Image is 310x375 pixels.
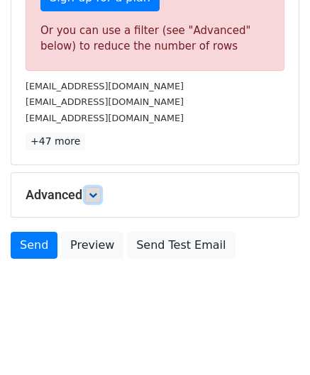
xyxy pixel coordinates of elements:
h5: Advanced [26,187,284,203]
a: Send Test Email [127,232,235,259]
div: Or you can use a filter (see "Advanced" below) to reduce the number of rows [40,23,270,55]
a: Send [11,232,57,259]
a: +47 more [26,133,85,150]
iframe: Chat Widget [239,307,310,375]
small: [EMAIL_ADDRESS][DOMAIN_NAME] [26,113,184,123]
small: [EMAIL_ADDRESS][DOMAIN_NAME] [26,96,184,107]
small: [EMAIL_ADDRESS][DOMAIN_NAME] [26,81,184,91]
a: Preview [61,232,123,259]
